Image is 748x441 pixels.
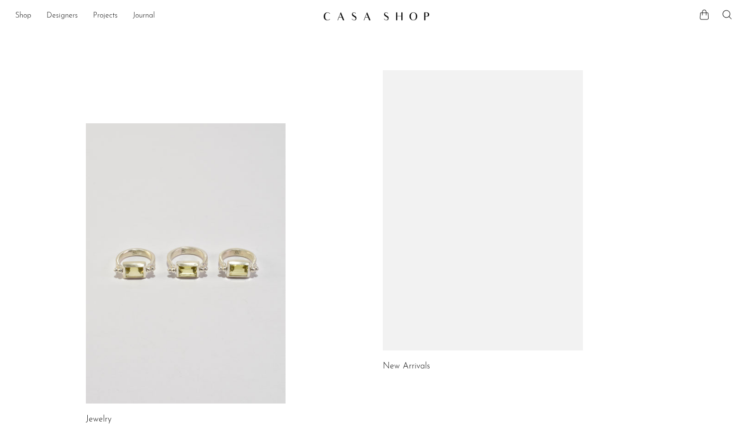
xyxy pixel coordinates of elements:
[46,10,78,22] a: Designers
[133,10,155,22] a: Journal
[86,415,111,424] a: Jewelry
[15,8,315,24] ul: NEW HEADER MENU
[15,10,31,22] a: Shop
[15,8,315,24] nav: Desktop navigation
[383,362,430,371] a: New Arrivals
[93,10,118,22] a: Projects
